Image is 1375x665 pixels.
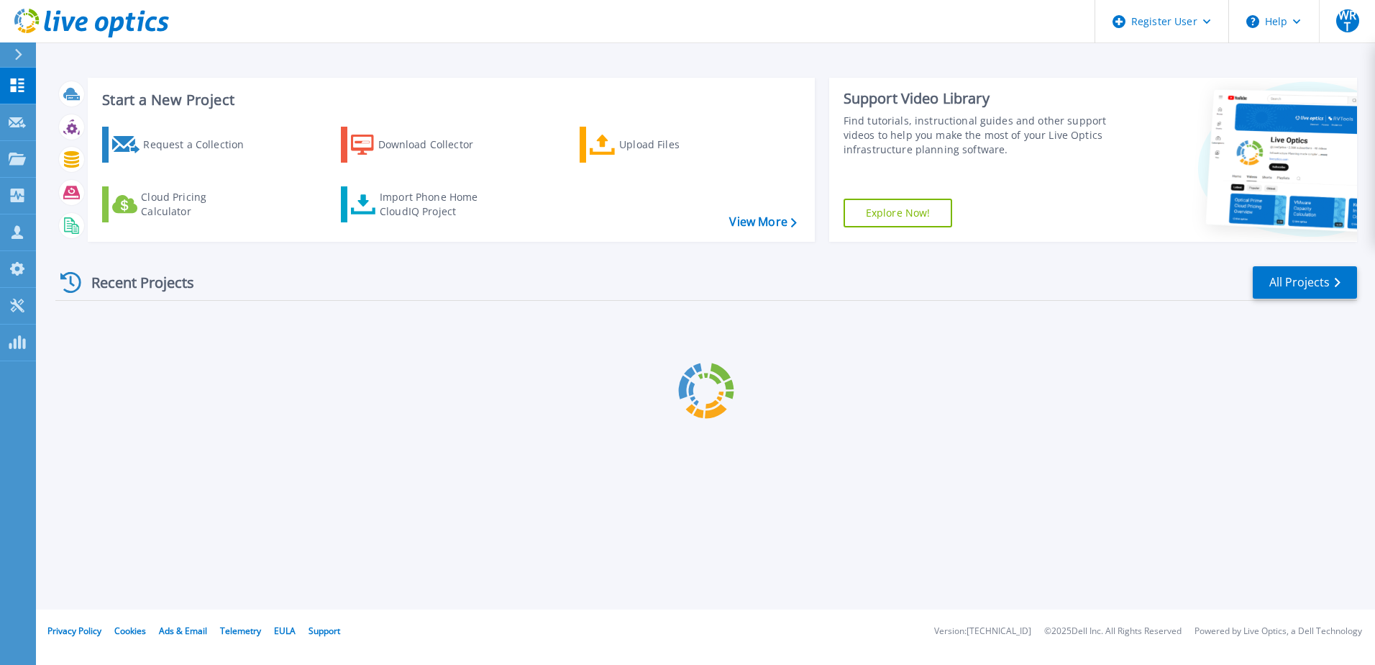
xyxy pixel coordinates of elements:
h3: Start a New Project [102,92,796,108]
span: WRT [1336,9,1359,32]
div: Import Phone Home CloudIQ Project [380,190,492,219]
a: Ads & Email [159,625,207,637]
div: Cloud Pricing Calculator [141,190,256,219]
div: Request a Collection [143,130,258,159]
a: Explore Now! [844,199,953,227]
li: © 2025 Dell Inc. All Rights Reserved [1044,627,1182,636]
a: View More [729,215,796,229]
div: Download Collector [378,130,493,159]
div: Support Video Library [844,89,1113,108]
a: Cookies [114,625,146,637]
a: Telemetry [220,625,261,637]
a: Support [309,625,340,637]
div: Recent Projects [55,265,214,300]
a: EULA [274,625,296,637]
a: Cloud Pricing Calculator [102,186,262,222]
div: Find tutorials, instructional guides and other support videos to help you make the most of your L... [844,114,1113,157]
a: Request a Collection [102,127,262,163]
a: Download Collector [341,127,501,163]
li: Version: [TECHNICAL_ID] [934,627,1031,636]
div: Upload Files [619,130,734,159]
a: Upload Files [580,127,740,163]
a: All Projects [1253,266,1357,299]
a: Privacy Policy [47,625,101,637]
li: Powered by Live Optics, a Dell Technology [1194,627,1362,636]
